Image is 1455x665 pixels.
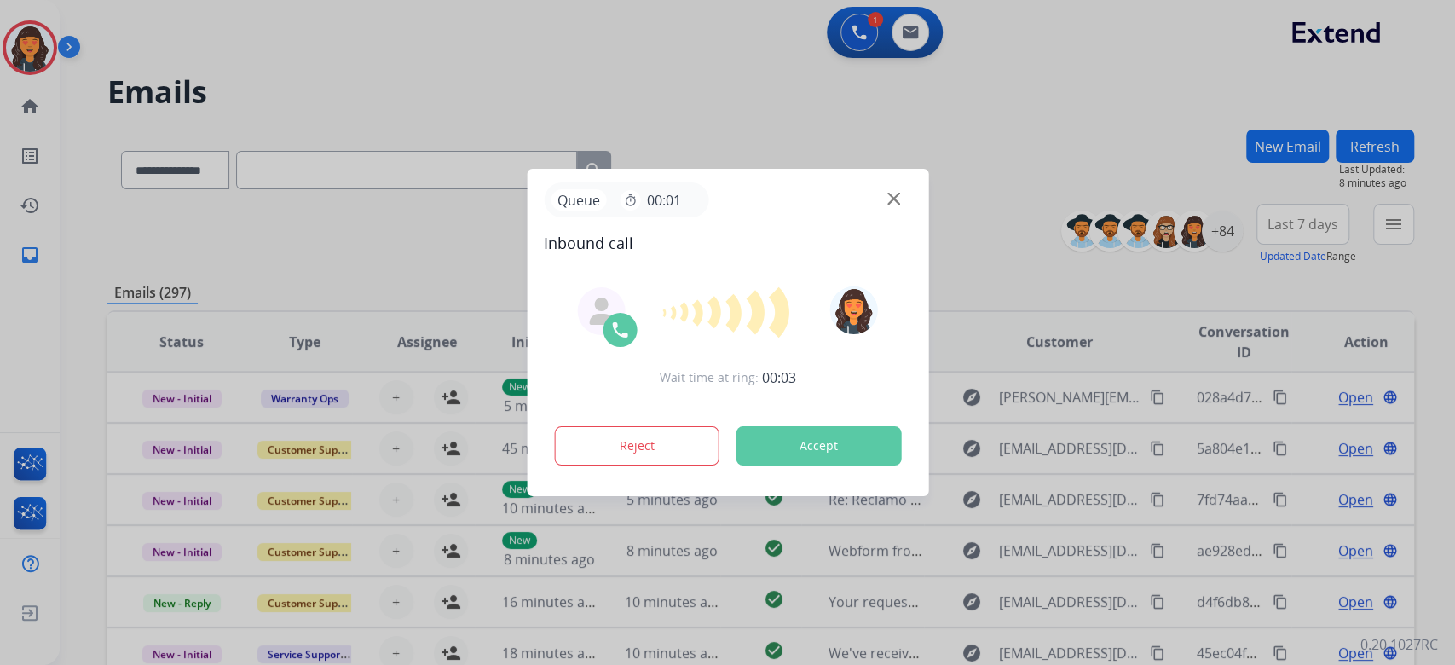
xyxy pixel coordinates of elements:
img: avatar [830,286,878,334]
p: Queue [551,189,606,211]
img: call-icon [609,320,630,340]
mat-icon: timer [623,194,637,207]
button: Reject [554,426,719,465]
span: Wait time at ring: [660,369,759,386]
p: 0.20.1027RC [1360,634,1438,655]
span: 00:03 [762,367,796,388]
button: Accept [736,426,901,465]
span: Inbound call [544,231,911,255]
img: close-button [887,193,900,205]
img: agent-avatar [587,298,615,325]
span: 00:01 [647,190,681,211]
